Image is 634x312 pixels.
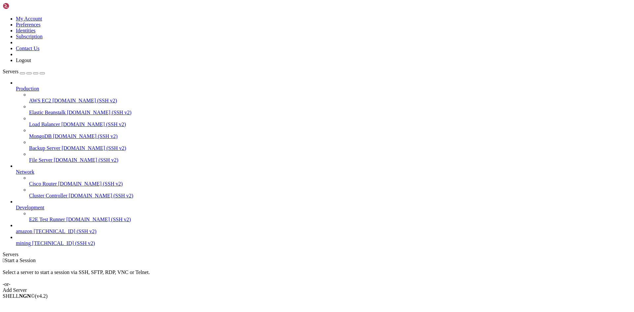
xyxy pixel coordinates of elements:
li: mining [TECHNICAL_ID] (SSH v2) [16,234,631,246]
a: E2E Test Runner [DOMAIN_NAME] (SSH v2) [29,217,631,223]
li: File Server [DOMAIN_NAME] (SSH v2) [29,151,631,163]
span: [DOMAIN_NAME] (SSH v2) [66,217,131,222]
li: AWS EC2 [DOMAIN_NAME] (SSH v2) [29,92,631,104]
li: Load Balancer [DOMAIN_NAME] (SSH v2) [29,116,631,127]
span: Start a Session [5,258,36,263]
span: [DOMAIN_NAME] (SSH v2) [54,157,119,163]
span: 4.2.0 [35,293,48,299]
li: Cluster Controller [DOMAIN_NAME] (SSH v2) [29,187,631,199]
a: Subscription [16,34,43,39]
a: My Account [16,16,42,21]
span: SHELL © [3,293,48,299]
a: Servers [3,69,45,74]
span: MongoDB [29,133,52,139]
div: Select a server to start a session via SSH, SFTP, RDP, VNC or Telnet. -or- [3,263,631,287]
span: [DOMAIN_NAME] (SSH v2) [61,121,126,127]
li: Network [16,163,631,199]
span: Backup Server [29,145,60,151]
img: Shellngn [3,3,41,9]
a: Production [16,86,631,92]
span: Network [16,169,34,175]
a: Elastic Beanstalk [DOMAIN_NAME] (SSH v2) [29,110,631,116]
span: E2E Test Runner [29,217,65,222]
a: Preferences [16,22,41,27]
a: Contact Us [16,46,40,51]
span: [DOMAIN_NAME] (SSH v2) [53,133,118,139]
span: AWS EC2 [29,98,51,103]
a: mining [TECHNICAL_ID] (SSH v2) [16,240,631,246]
span: Elastic Beanstalk [29,110,66,115]
li: MongoDB [DOMAIN_NAME] (SSH v2) [29,127,631,139]
span: [TECHNICAL_ID] (SSH v2) [32,240,95,246]
span: Cisco Router [29,181,57,187]
a: MongoDB [DOMAIN_NAME] (SSH v2) [29,133,631,139]
a: Network [16,169,631,175]
li: E2E Test Runner [DOMAIN_NAME] (SSH v2) [29,211,631,223]
span: [DOMAIN_NAME] (SSH v2) [62,145,126,151]
a: File Server [DOMAIN_NAME] (SSH v2) [29,157,631,163]
span: [DOMAIN_NAME] (SSH v2) [53,98,117,103]
span: [DOMAIN_NAME] (SSH v2) [58,181,123,187]
a: amazon [TECHNICAL_ID] (SSH v2) [16,228,631,234]
span: Cluster Controller [29,193,67,198]
b: NGN [19,293,31,299]
a: AWS EC2 [DOMAIN_NAME] (SSH v2) [29,98,631,104]
span: [DOMAIN_NAME] (SSH v2) [67,110,132,115]
span: Development [16,205,44,210]
span: Production [16,86,39,91]
li: Elastic Beanstalk [DOMAIN_NAME] (SSH v2) [29,104,631,116]
span: Servers [3,69,18,74]
li: Production [16,80,631,163]
a: Cisco Router [DOMAIN_NAME] (SSH v2) [29,181,631,187]
span: File Server [29,157,53,163]
li: Backup Server [DOMAIN_NAME] (SSH v2) [29,139,631,151]
li: amazon [TECHNICAL_ID] (SSH v2) [16,223,631,234]
a: Development [16,205,631,211]
span: amazon [16,228,32,234]
a: Identities [16,28,36,33]
span: mining [16,240,31,246]
li: Development [16,199,631,223]
span:  [3,258,5,263]
a: Load Balancer [DOMAIN_NAME] (SSH v2) [29,121,631,127]
div: Servers [3,252,631,258]
div: Add Server [3,287,631,293]
a: Backup Server [DOMAIN_NAME] (SSH v2) [29,145,631,151]
li: Cisco Router [DOMAIN_NAME] (SSH v2) [29,175,631,187]
span: [TECHNICAL_ID] (SSH v2) [34,228,96,234]
a: Logout [16,57,31,63]
span: [DOMAIN_NAME] (SSH v2) [69,193,133,198]
a: Cluster Controller [DOMAIN_NAME] (SSH v2) [29,193,631,199]
span: Load Balancer [29,121,60,127]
